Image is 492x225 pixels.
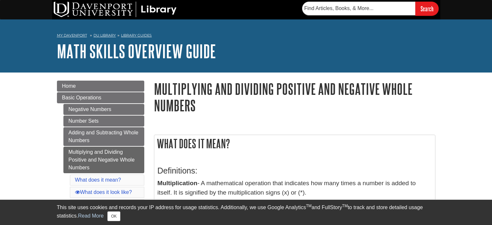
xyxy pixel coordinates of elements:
a: My Davenport [57,33,87,38]
nav: breadcrumb [57,31,435,41]
sup: TM [342,204,348,208]
a: Library Guides [121,33,152,38]
img: DU Library [54,2,177,17]
a: What does it look like? [75,189,132,195]
a: Math Skills Overview Guide [57,41,216,61]
h2: What does it mean? [154,135,435,152]
input: Search [415,2,439,16]
a: What does it mean? [75,177,121,183]
strong: Multiplication [158,180,198,186]
a: Basic Operations [57,92,144,103]
button: Close [107,211,120,221]
form: Searches DU Library's articles, books, and more [302,2,439,16]
a: Adding and Subtracting Whole Numbers [63,127,144,146]
input: Find Articles, Books, & More... [302,2,415,15]
h3: Definitions: [158,166,432,175]
a: Home [57,81,144,92]
p: - A mathematical operation that indicates how many times a number is added to itself. It is signi... [158,179,432,197]
a: Number Sets [63,116,144,127]
a: Multiplying and Dividing Positive and Negative Whole Numbers [63,147,144,173]
span: Home [62,83,76,89]
a: Negative Numbers [63,104,144,115]
a: DU Library [93,33,116,38]
a: Read More [78,213,104,219]
span: Basic Operations [62,95,102,100]
sup: TM [306,204,312,208]
h1: Multiplying and Dividing Positive and Negative Whole Numbers [154,81,435,114]
div: This site uses cookies and records your IP address for usage statistics. Additionally, we use Goo... [57,204,435,221]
